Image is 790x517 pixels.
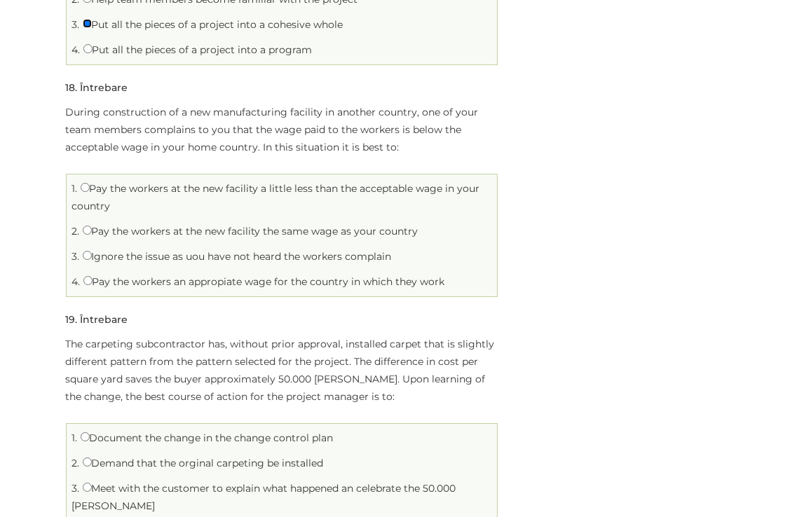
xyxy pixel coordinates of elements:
h5: . Întrebare [66,315,128,325]
span: 1. [72,182,78,195]
span: 3. [72,482,80,495]
span: 4. [72,275,81,288]
span: 18 [66,81,76,94]
span: 19 [66,313,76,326]
label: Pay the workers at the new facility the same wage as your country [83,225,418,237]
input: Pay the workers at the new facility a little less than the acceptable wage in your country [81,183,90,192]
input: Ignore the issue as uou have not heard the workers complain [83,251,92,260]
span: 3. [72,18,80,31]
input: Document the change in the change control plan [81,432,90,441]
label: Document the change in the change control plan [81,432,334,444]
input: Meet with the customer to explain what happened an celebrate the 50.000 [PERSON_NAME] [83,483,92,492]
label: Meet with the customer to explain what happened an celebrate the 50.000 [PERSON_NAME] [72,482,456,512]
input: Put all the pieces of a project into a program [83,44,93,53]
label: Demand that the orginal carpeting be installed [83,457,324,469]
span: 1. [72,432,78,444]
span: 3. [72,250,80,263]
span: 2. [72,225,80,237]
label: Ignore the issue as uou have not heard the workers complain [83,250,392,263]
p: The carpeting subcontractor has, without prior approval, installed carpet that is slightly differ... [66,336,498,406]
label: Pay the workers at the new facility a little less than the acceptable wage in your country [72,182,480,212]
label: Put all the pieces of a project into a cohesive whole [83,18,343,31]
label: Put all the pieces of a project into a program [83,43,313,56]
span: 2. [72,457,80,469]
input: Put all the pieces of a project into a cohesive whole [83,19,92,28]
label: Pay the workers an appropiate wage for the country in which they work [83,275,445,288]
span: 4. [72,43,81,56]
input: Pay the workers an appropiate wage for the country in which they work [83,276,93,285]
input: Pay the workers at the new facility the same wage as your country [83,226,92,235]
input: Demand that the orginal carpeting be installed [83,457,92,467]
h5: . Întrebare [66,83,128,93]
p: During construction of a new manufacturing facility in another country, one of your team members ... [66,104,498,156]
